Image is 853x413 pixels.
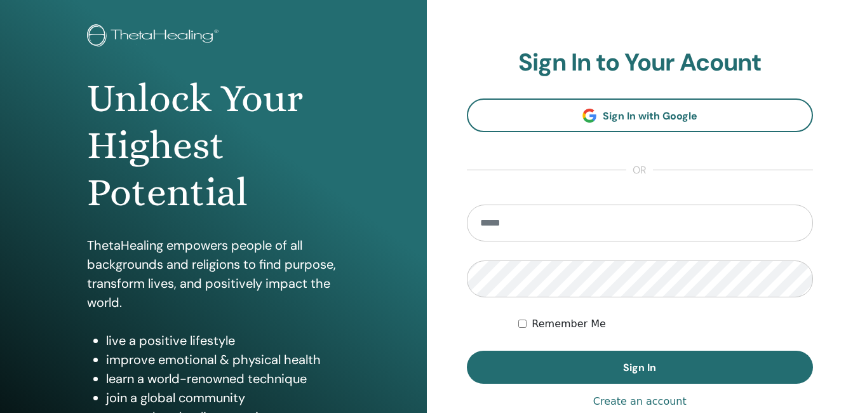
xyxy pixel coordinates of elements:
[106,388,340,407] li: join a global community
[623,361,656,374] span: Sign In
[106,369,340,388] li: learn a world-renowned technique
[518,316,813,332] div: Keep me authenticated indefinitely or until I manually logout
[467,351,814,384] button: Sign In
[467,98,814,132] a: Sign In with Google
[626,163,653,178] span: or
[106,331,340,350] li: live a positive lifestyle
[593,394,687,409] a: Create an account
[532,316,606,332] label: Remember Me
[106,350,340,369] li: improve emotional & physical health
[87,236,340,312] p: ThetaHealing empowers people of all backgrounds and religions to find purpose, transform lives, a...
[603,109,697,123] span: Sign In with Google
[467,48,814,78] h2: Sign In to Your Acount
[87,75,340,217] h1: Unlock Your Highest Potential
